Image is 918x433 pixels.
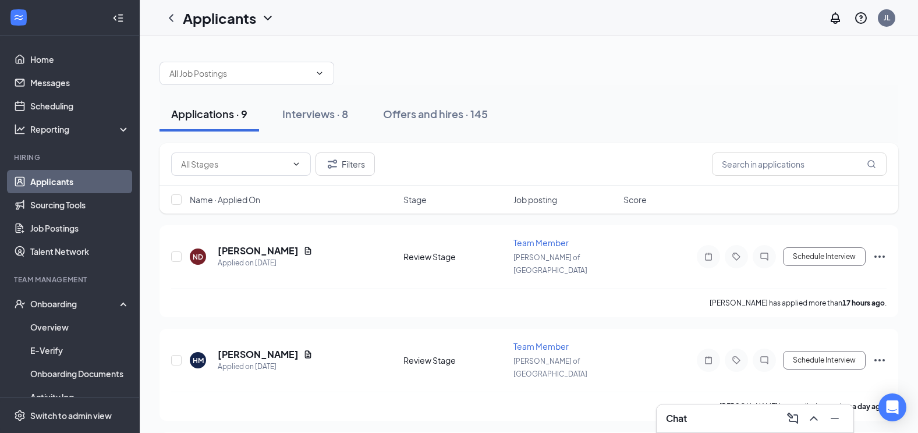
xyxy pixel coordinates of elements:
[218,257,313,269] div: Applied on [DATE]
[807,411,821,425] svg: ChevronUp
[403,354,506,366] div: Review Stage
[164,11,178,25] svg: ChevronLeft
[171,107,247,121] div: Applications · 9
[712,152,887,176] input: Search in applications
[193,356,204,365] div: HM
[30,71,130,94] a: Messages
[316,152,375,176] button: Filter Filters
[854,11,868,25] svg: QuestionInfo
[884,13,890,23] div: JL
[757,252,771,261] svg: ChatInactive
[783,247,866,266] button: Schedule Interview
[169,67,310,80] input: All Job Postings
[30,216,130,240] a: Job Postings
[325,157,339,171] svg: Filter
[30,410,112,421] div: Switch to admin view
[513,194,557,205] span: Job posting
[14,298,26,310] svg: UserCheck
[729,252,743,261] svg: Tag
[513,237,569,248] span: Team Member
[14,275,127,285] div: Team Management
[828,11,842,25] svg: Notifications
[513,253,587,275] span: [PERSON_NAME] of [GEOGRAPHIC_DATA]
[30,315,130,339] a: Overview
[30,123,130,135] div: Reporting
[383,107,488,121] div: Offers and hires · 145
[783,351,866,370] button: Schedule Interview
[30,193,130,216] a: Sourcing Tools
[701,356,715,365] svg: Note
[14,152,127,162] div: Hiring
[261,11,275,25] svg: ChevronDown
[828,411,842,425] svg: Minimize
[623,194,647,205] span: Score
[13,12,24,23] svg: WorkstreamLogo
[292,159,301,169] svg: ChevronDown
[218,361,313,372] div: Applied on [DATE]
[30,298,120,310] div: Onboarding
[190,194,260,205] span: Name · Applied On
[873,353,887,367] svg: Ellipses
[513,357,587,378] span: [PERSON_NAME] of [GEOGRAPHIC_DATA]
[786,411,800,425] svg: ComposeMessage
[303,246,313,255] svg: Document
[30,48,130,71] a: Home
[30,362,130,385] a: Onboarding Documents
[282,107,348,121] div: Interviews · 8
[218,348,299,361] h5: [PERSON_NAME]
[303,350,313,359] svg: Document
[30,170,130,193] a: Applicants
[784,409,802,428] button: ComposeMessage
[710,298,887,308] p: [PERSON_NAME] has applied more than .
[757,356,771,365] svg: ChatInactive
[825,409,844,428] button: Minimize
[315,69,324,78] svg: ChevronDown
[804,409,823,428] button: ChevronUp
[878,393,906,421] div: Open Intercom Messenger
[14,123,26,135] svg: Analysis
[701,252,715,261] svg: Note
[183,8,256,28] h1: Applicants
[852,402,885,411] b: a day ago
[513,341,569,352] span: Team Member
[193,252,203,262] div: ND
[403,251,506,262] div: Review Stage
[842,299,885,307] b: 17 hours ago
[666,412,687,425] h3: Chat
[112,12,124,24] svg: Collapse
[873,250,887,264] svg: Ellipses
[867,159,876,169] svg: MagnifyingGlass
[30,94,130,118] a: Scheduling
[218,244,299,257] h5: [PERSON_NAME]
[30,339,130,362] a: E-Verify
[14,410,26,421] svg: Settings
[719,402,887,411] p: [PERSON_NAME] has applied more than .
[181,158,287,171] input: All Stages
[30,385,130,409] a: Activity log
[729,356,743,365] svg: Tag
[403,194,427,205] span: Stage
[30,240,130,263] a: Talent Network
